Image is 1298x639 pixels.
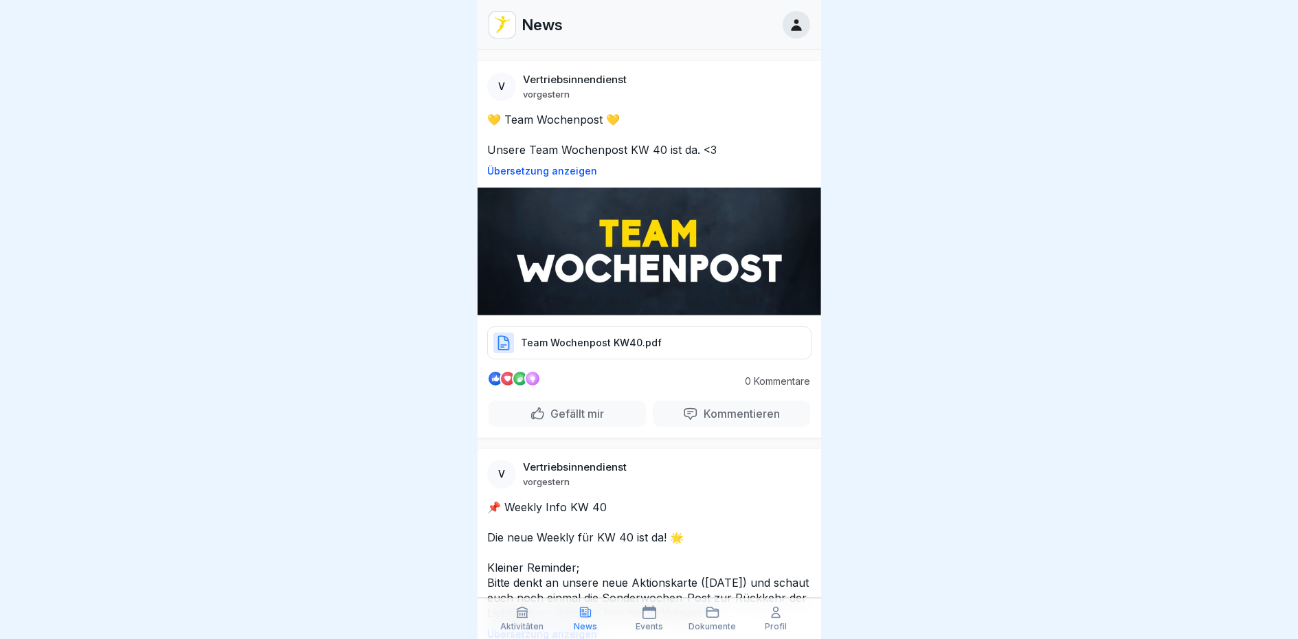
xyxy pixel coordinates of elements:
p: 📌 Weekly Info KW 40 Die neue Weekly für KW 40 ist da! 🌟 Kleiner Reminder; Bitte denkt an unsere n... [487,500,812,620]
p: vorgestern [523,89,570,100]
div: V [487,72,516,101]
p: Team Wochenpost KW40.pdf [521,336,662,350]
p: 0 Kommentare [735,376,810,387]
a: Team Wochenpost KW40.pdf [487,342,812,356]
p: Vertriebsinnendienst [523,74,627,86]
p: Aktivitäten [500,622,544,631]
p: Profil [765,622,787,631]
img: Post Image [478,188,821,315]
div: V [487,460,516,489]
p: Gefällt mir [545,407,604,421]
p: vorgestern [523,476,570,487]
p: Vertriebsinnendienst [523,461,627,473]
p: Kommentieren [698,407,780,421]
p: News [574,622,597,631]
p: Events [636,622,663,631]
p: News [522,16,563,34]
p: Dokumente [689,622,736,631]
p: 💛 Team Wochenpost 💛 Unsere Team Wochenpost KW 40 ist da. <3 [487,112,812,157]
img: vd4jgc378hxa8p7qw0fvrl7x.png [489,12,515,38]
p: Übersetzung anzeigen [487,166,812,177]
